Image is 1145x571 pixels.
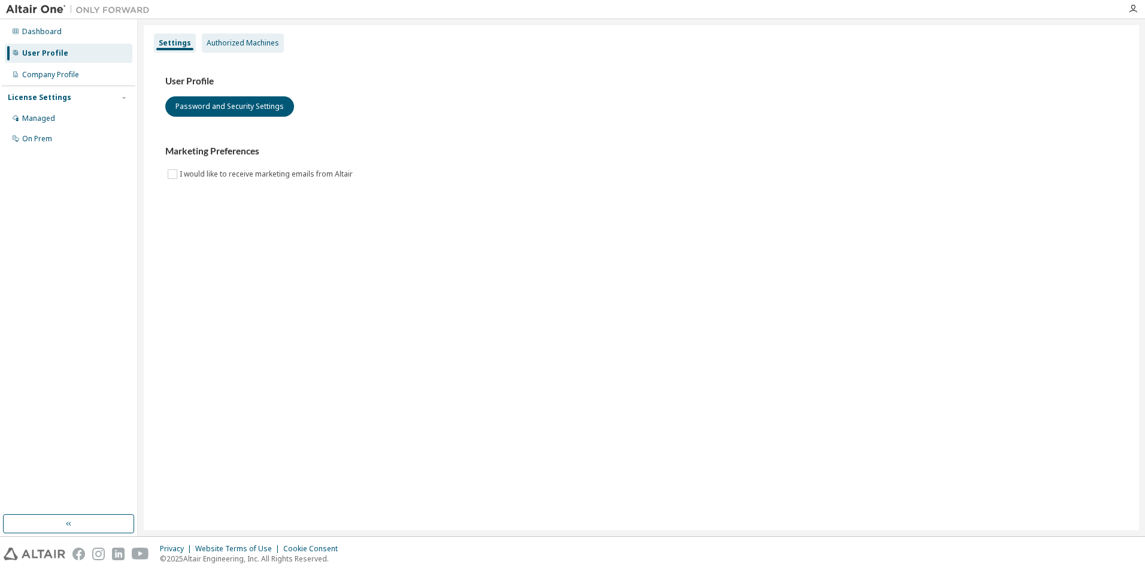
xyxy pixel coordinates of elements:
label: I would like to receive marketing emails from Altair [180,167,355,181]
div: Dashboard [22,27,62,37]
div: Settings [159,38,191,48]
div: Privacy [160,544,195,554]
img: youtube.svg [132,548,149,560]
button: Password and Security Settings [165,96,294,117]
div: Authorized Machines [207,38,279,48]
div: User Profile [22,48,68,58]
div: Company Profile [22,70,79,80]
h3: Marketing Preferences [165,145,1117,157]
div: License Settings [8,93,71,102]
img: instagram.svg [92,548,105,560]
p: © 2025 Altair Engineering, Inc. All Rights Reserved. [160,554,345,564]
div: Website Terms of Use [195,544,283,554]
img: Altair One [6,4,156,16]
h3: User Profile [165,75,1117,87]
img: facebook.svg [72,548,85,560]
div: On Prem [22,134,52,144]
div: Managed [22,114,55,123]
div: Cookie Consent [283,544,345,554]
img: linkedin.svg [112,548,125,560]
img: altair_logo.svg [4,548,65,560]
